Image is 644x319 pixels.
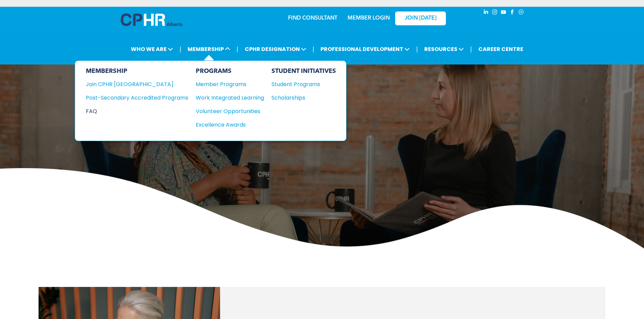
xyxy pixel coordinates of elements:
[186,43,232,55] span: MEMBERSHIP
[180,42,181,56] li: |
[86,80,188,88] a: Join CPHR [GEOGRAPHIC_DATA]
[470,42,472,56] li: |
[196,94,257,102] div: Work Integrated Learning
[482,8,490,18] a: linkedin
[196,94,264,102] a: Work Integrated Learning
[86,107,178,115] div: FAQ
[500,8,507,18] a: youtube
[518,8,525,18] a: Social network
[405,15,436,22] span: JOIN [DATE]
[288,16,337,21] a: FIND CONSULTANT
[271,80,336,88] a: Student Programs
[86,94,178,102] div: Post-Secondary Accredited Programs
[422,43,466,55] span: RESOURCES
[313,42,314,56] li: |
[196,121,257,129] div: Excellence Awards
[196,68,264,75] div: PROGRAMS
[196,121,264,129] a: Excellence Awards
[86,80,178,88] div: Join CPHR [GEOGRAPHIC_DATA]
[271,94,336,102] a: Scholarships
[129,43,175,55] span: WHO WE ARE
[491,8,499,18] a: instagram
[86,68,188,75] div: MEMBERSHIP
[476,43,525,55] a: CAREER CENTRE
[318,43,412,55] span: PROFESSIONAL DEVELOPMENT
[509,8,516,18] a: facebook
[196,80,257,88] div: Member Programs
[121,14,182,26] img: A blue and white logo for cp alberta
[196,80,264,88] a: Member Programs
[395,11,446,25] a: JOIN [DATE]
[348,16,390,21] a: MEMBER LOGIN
[243,43,308,55] span: CPHR DESIGNATION
[416,42,418,56] li: |
[271,94,330,102] div: Scholarships
[271,68,336,75] div: STUDENT INITIATIVES
[196,107,264,115] a: Volunteer Opportunities
[237,42,238,56] li: |
[271,80,330,88] div: Student Programs
[86,107,188,115] a: FAQ
[86,94,188,102] a: Post-Secondary Accredited Programs
[196,107,257,115] div: Volunteer Opportunities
